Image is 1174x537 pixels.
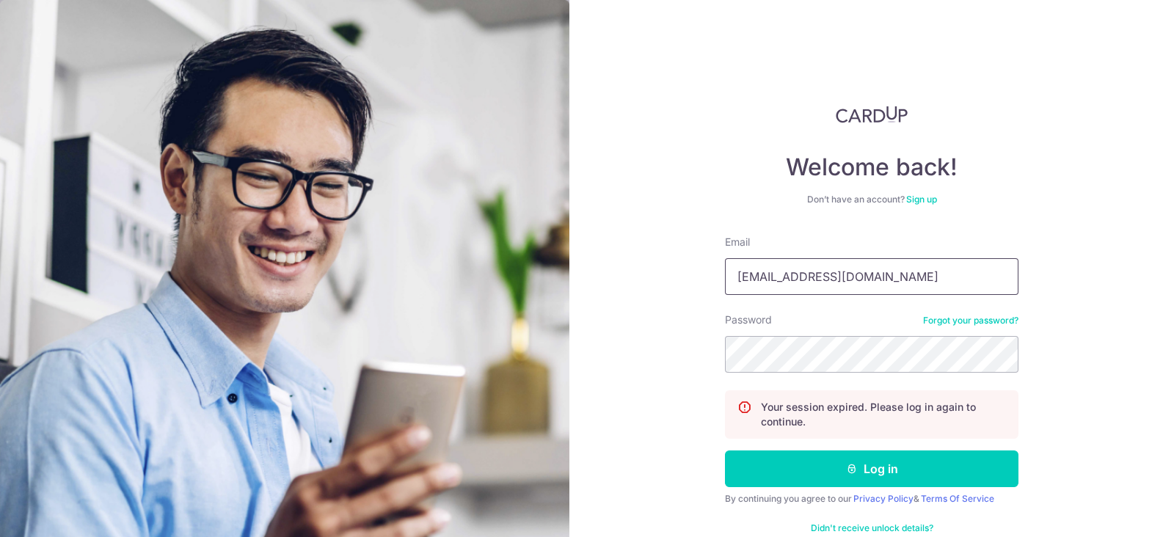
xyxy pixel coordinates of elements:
[853,493,914,504] a: Privacy Policy
[725,235,750,249] label: Email
[921,493,994,504] a: Terms Of Service
[923,315,1018,326] a: Forgot your password?
[836,106,908,123] img: CardUp Logo
[725,258,1018,295] input: Enter your Email
[761,400,1006,429] p: Your session expired. Please log in again to continue.
[811,522,933,534] a: Didn't receive unlock details?
[725,153,1018,182] h4: Welcome back!
[725,313,772,327] label: Password
[725,450,1018,487] button: Log in
[725,493,1018,505] div: By continuing you agree to our &
[725,194,1018,205] div: Don’t have an account?
[906,194,937,205] a: Sign up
